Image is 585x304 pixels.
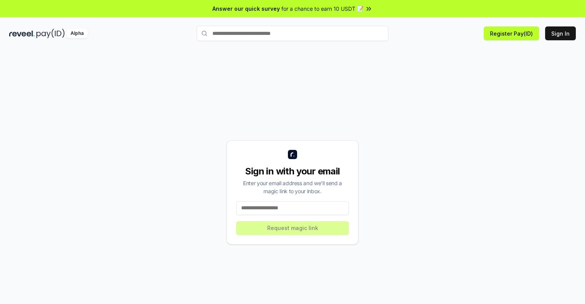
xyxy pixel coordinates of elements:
div: Enter your email address and we’ll send a magic link to your inbox. [236,179,349,195]
span: Answer our quick survey [212,5,280,13]
div: Alpha [66,29,88,38]
img: pay_id [36,29,65,38]
div: Sign in with your email [236,165,349,177]
img: logo_small [288,150,297,159]
button: Register Pay(ID) [484,26,539,40]
button: Sign In [545,26,576,40]
img: reveel_dark [9,29,35,38]
span: for a chance to earn 10 USDT 📝 [281,5,363,13]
